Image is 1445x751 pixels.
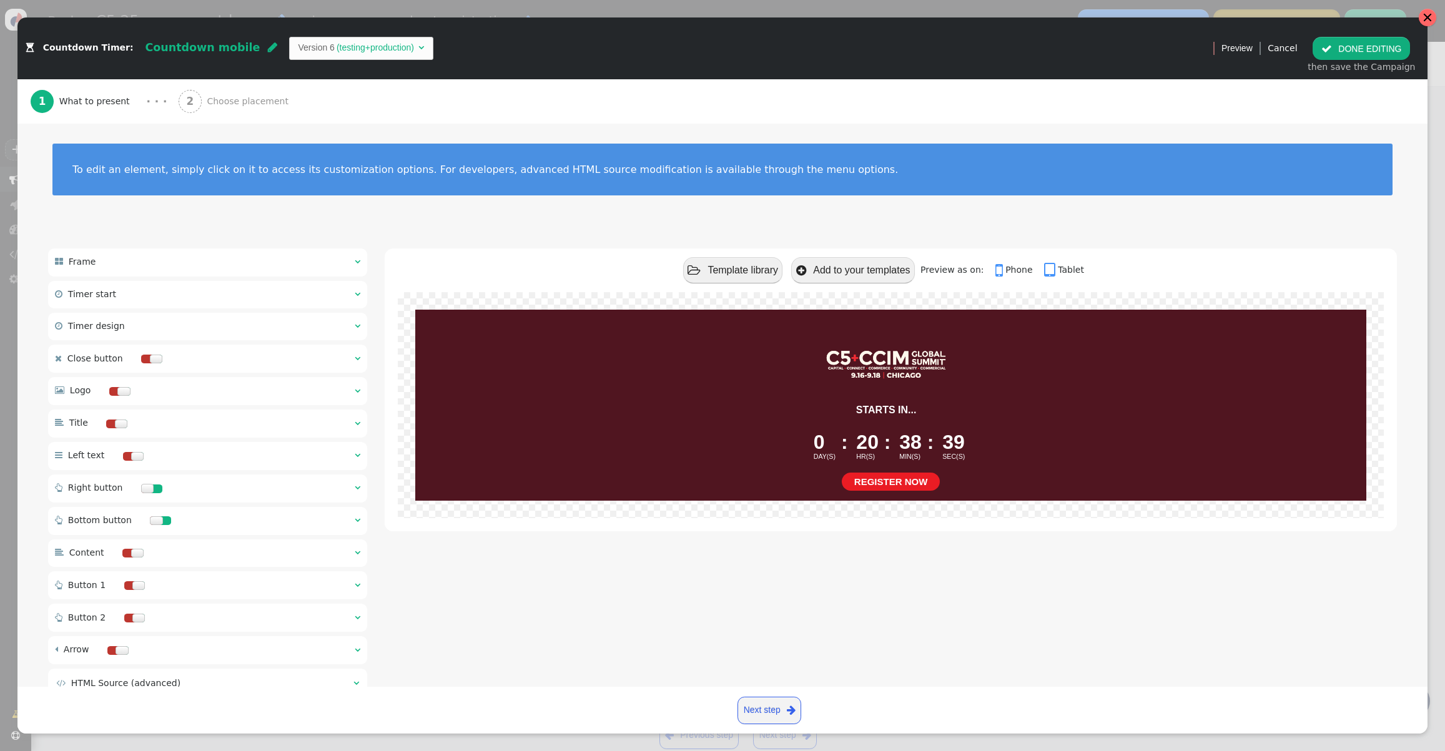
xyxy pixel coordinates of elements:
span: Title [69,418,88,428]
button: DONE EDITING [1313,37,1410,59]
span:  [787,702,796,718]
span:  [55,613,62,622]
span: Right button [68,483,123,493]
span:  [355,645,360,654]
span: Countdown Timer: [43,43,134,53]
a: Phone [995,265,1042,275]
a: Preview [1221,37,1253,59]
span: Choose placement [207,95,293,108]
span: Close button [67,353,123,363]
span:  [355,548,360,557]
span: Left text [68,450,104,460]
span:  [55,354,62,363]
span:  [55,451,62,459]
span:  [355,613,360,622]
span: Countdown mobile [145,41,260,54]
span:  [55,322,62,330]
div: : [841,432,848,458]
div: · · · [146,93,167,110]
div: 0 [814,432,836,452]
span:  [1044,262,1058,279]
span: HTML Source (advanced) [71,678,180,688]
span: Bottom button [68,515,132,525]
span:  [796,265,806,277]
div: 38 [899,432,922,452]
button: Add to your templates [791,257,914,283]
span:  [55,290,62,298]
span:  [26,44,34,52]
div: HR(S) [856,453,879,460]
span:  [55,257,63,266]
span:  [355,322,360,330]
span: Timer start [68,289,116,299]
span:  [1321,44,1332,54]
span:  [55,483,62,492]
span:  [355,516,360,524]
strong: STARTS IN... [824,393,949,415]
div: : [927,432,934,458]
span:  [55,516,62,524]
span:  [355,581,360,589]
a: REGISTER NOW [842,473,940,491]
span: Content [69,547,104,557]
span:  [995,262,1005,279]
span: Preview as on: [920,265,992,275]
div: MIN(S) [899,453,922,460]
span: Timer design [68,321,125,331]
img: da2e5c925f683ad8.png [824,320,949,402]
a: Tablet [1044,265,1084,275]
div: To edit an element, simply click on it to access its customization options. For developers, advan... [72,164,1373,175]
button: Template library [683,257,783,283]
span: Button 2 [68,612,106,622]
span: Frame [69,257,96,267]
a: Next step [737,697,801,724]
a: 2 Choose placement [179,79,317,124]
span: Preview [1221,42,1253,55]
span:  [353,679,359,687]
span:  [355,386,360,395]
span:  [355,419,360,428]
div: 20 [856,432,879,452]
a: 1 What to present · · · [31,79,179,124]
span: Logo [70,385,91,395]
span: What to present [59,95,135,108]
span:  [55,548,64,557]
span:  [55,645,58,654]
font: REGISTER NOW [854,476,928,487]
div: then save the Campaign [1308,61,1415,74]
span:  [55,581,62,589]
span:  [55,386,64,395]
span:  [355,354,360,363]
span:  [355,257,360,266]
span: Button 1 [68,580,106,590]
span:  [56,679,66,687]
span:  [55,418,64,427]
div: SEC(S) [942,453,965,460]
span: Arrow [64,644,89,654]
a: Cancel [1268,43,1297,53]
div: : [884,432,891,458]
span:  [688,265,701,277]
b: 1 [39,95,46,107]
td: Version 6 [298,41,335,54]
div: 39 [942,432,965,452]
span:  [355,483,360,492]
div: DAY(S) [814,453,836,460]
span:  [355,451,360,459]
td: (testing+production) [335,41,416,54]
b: 2 [187,95,194,107]
span:  [418,43,424,52]
span:  [355,290,360,298]
span:  [268,42,277,53]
